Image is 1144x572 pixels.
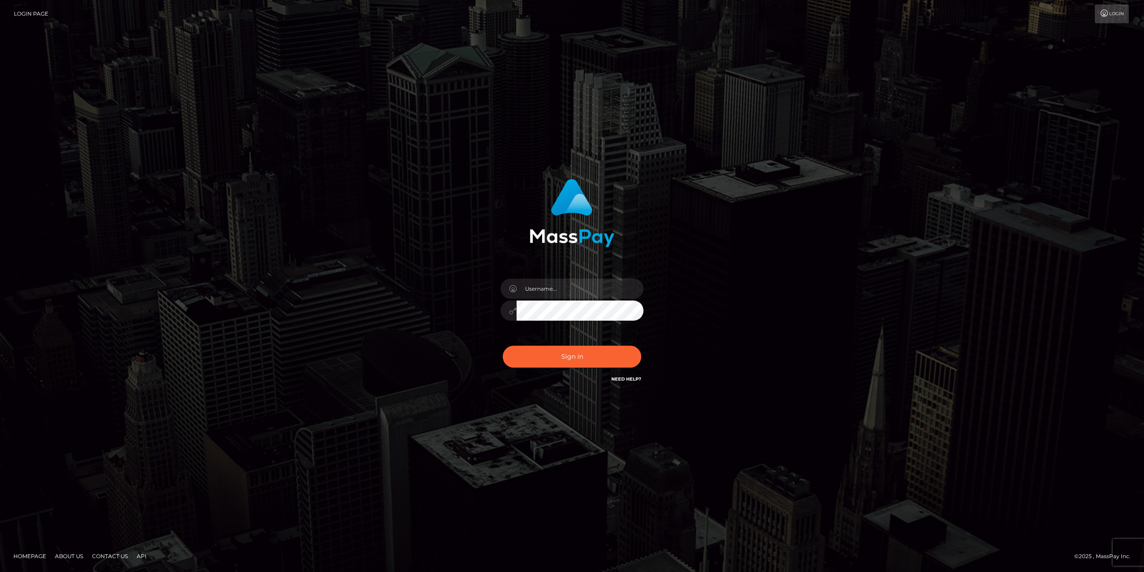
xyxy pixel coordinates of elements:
a: Contact Us [88,549,131,563]
a: About Us [51,549,87,563]
button: Sign in [503,346,641,368]
img: MassPay Login [530,179,614,247]
a: Login Page [14,4,48,23]
a: Login [1095,4,1129,23]
div: © 2025 , MassPay Inc. [1074,551,1137,561]
a: Need Help? [611,376,641,382]
input: Username... [517,279,643,299]
a: Homepage [10,549,50,563]
a: API [133,549,150,563]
